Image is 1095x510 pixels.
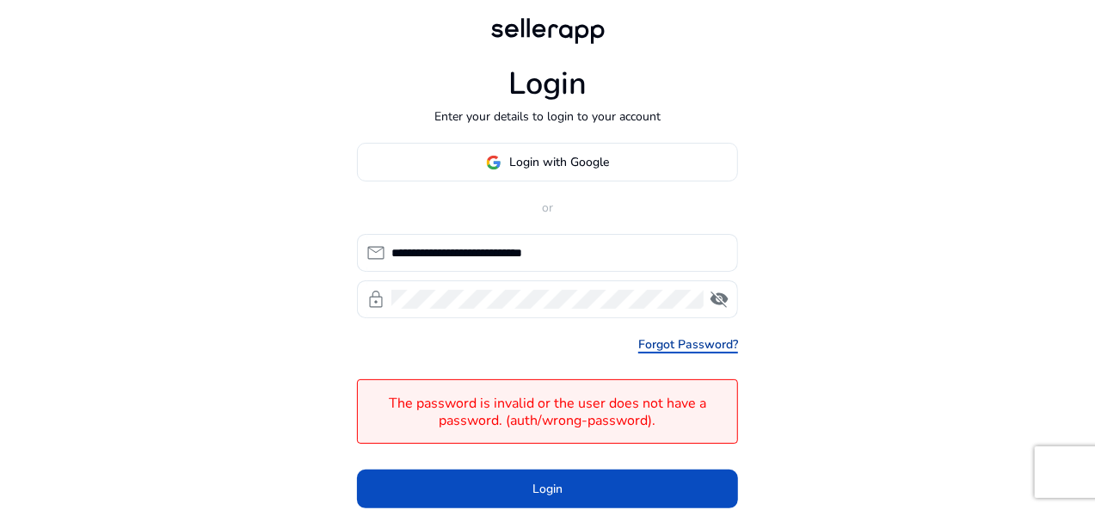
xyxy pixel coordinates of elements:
button: Login [357,470,738,508]
img: google-logo.svg [486,155,501,170]
a: Forgot Password? [638,335,738,353]
button: Login with Google [357,143,738,181]
h1: Login [508,65,587,102]
span: mail [366,243,386,263]
h4: The password is invalid or the user does not have a password. (auth/wrong-password). [366,396,729,428]
p: Enter your details to login to your account [434,108,661,126]
span: visibility_off [709,289,729,310]
span: lock [366,289,386,310]
span: Login [532,480,563,498]
span: Login with Google [510,153,610,171]
p: or [357,199,738,217]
